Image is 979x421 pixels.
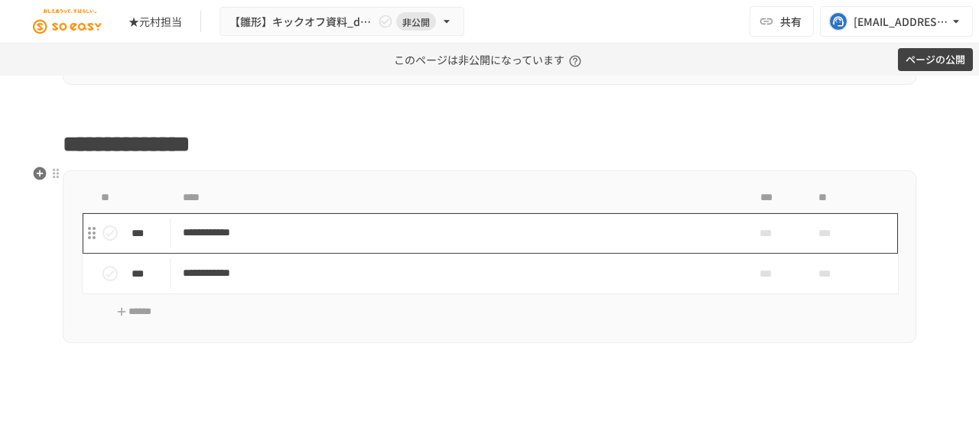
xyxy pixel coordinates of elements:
[394,44,586,76] p: このページは非公開になっています
[820,6,973,37] button: [EMAIL_ADDRESS][DOMAIN_NAME]
[898,48,973,72] button: ページの公開
[750,6,814,37] button: 共有
[95,258,125,289] button: status
[220,7,464,37] button: 【雛形】キックオフ資料_dental非公開
[128,14,182,30] div: ★元村担当
[396,14,436,30] span: 非公開
[82,183,899,294] table: task table
[854,12,948,31] div: [EMAIL_ADDRESS][DOMAIN_NAME]
[95,218,125,248] button: status
[18,9,116,34] img: JEGjsIKIkXC9kHzRN7titGGb0UF19Vi83cQ0mCQ5DuX
[780,13,802,30] span: 共有
[229,12,375,31] span: 【雛形】キックオフ資料_dental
